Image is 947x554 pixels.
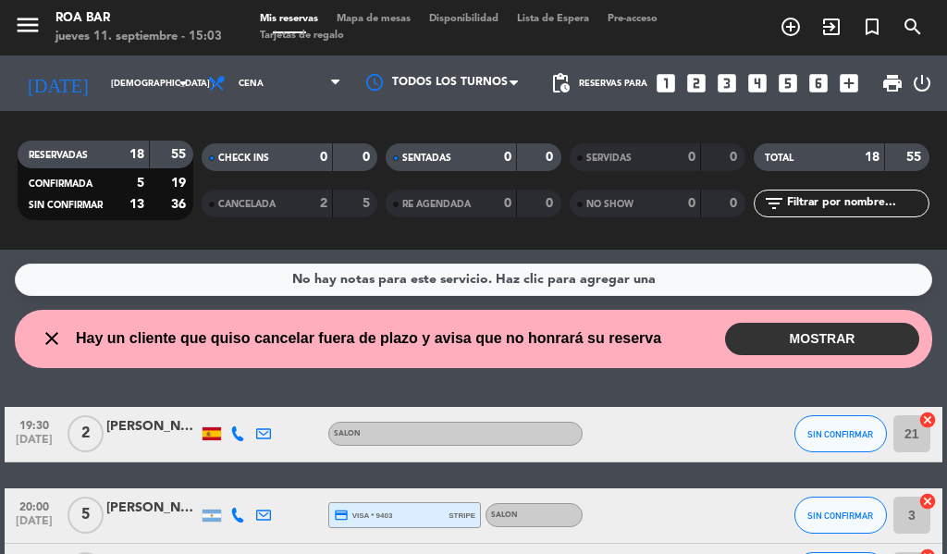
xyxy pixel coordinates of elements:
[106,416,199,437] div: [PERSON_NAME]
[861,16,883,38] i: turned_in_not
[402,200,471,209] span: RE AGENDADA
[11,515,57,536] span: [DATE]
[598,14,667,24] span: Pre-acceso
[334,508,392,523] span: visa * 9403
[68,415,104,452] span: 2
[549,72,572,94] span: pending_actions
[776,71,800,95] i: looks_5
[579,79,647,89] span: Reservas para
[715,71,739,95] i: looks_3
[780,16,802,38] i: add_circle_outline
[906,151,925,164] strong: 55
[785,193,929,214] input: Filtrar por nombre...
[218,200,276,209] span: CANCELADA
[41,327,63,350] i: close
[218,154,269,163] span: CHECK INS
[251,14,327,24] span: Mis reservas
[765,154,793,163] span: TOTAL
[55,9,222,28] div: ROA BAR
[918,411,937,429] i: cancel
[14,65,102,102] i: [DATE]
[334,430,361,437] span: SALON
[334,508,349,523] i: credit_card
[684,71,708,95] i: looks_two
[807,511,873,521] span: SIN CONFIRMAR
[11,434,57,455] span: [DATE]
[763,192,785,215] i: filter_list
[449,510,475,522] span: stripe
[29,201,103,210] span: SIN CONFIRMAR
[363,197,374,210] strong: 5
[794,497,887,534] button: SIN CONFIRMAR
[745,71,769,95] i: looks_4
[55,28,222,46] div: jueves 11. septiembre - 15:03
[911,72,933,94] i: power_settings_new
[14,11,42,39] i: menu
[327,14,420,24] span: Mapa de mesas
[725,323,919,355] button: MOSTRAR
[363,151,374,164] strong: 0
[491,511,518,519] span: SALON
[29,151,88,160] span: RESERVADAS
[807,429,873,439] span: SIN CONFIRMAR
[730,197,741,210] strong: 0
[320,151,327,164] strong: 0
[68,497,104,534] span: 5
[902,16,924,38] i: search
[14,11,42,45] button: menu
[76,326,661,351] span: Hay un cliente que quiso cancelar fuera de plazo y avisa que no honrará su reserva
[171,177,190,190] strong: 19
[820,16,842,38] i: exit_to_app
[320,197,327,210] strong: 2
[794,415,887,452] button: SIN CONFIRMAR
[239,79,264,89] span: Cena
[730,151,741,164] strong: 0
[251,31,353,41] span: Tarjetas de regalo
[106,498,199,519] div: [PERSON_NAME]
[918,492,937,511] i: cancel
[865,151,879,164] strong: 18
[806,71,830,95] i: looks_6
[402,154,451,163] span: SENTADAS
[688,197,695,210] strong: 0
[508,14,598,24] span: Lista de Espera
[11,413,57,435] span: 19:30
[11,495,57,516] span: 20:00
[420,14,508,24] span: Disponibilidad
[172,72,194,94] i: arrow_drop_down
[586,200,633,209] span: NO SHOW
[292,269,656,290] div: No hay notas para este servicio. Haz clic para agregar una
[129,148,144,161] strong: 18
[837,71,861,95] i: add_box
[911,55,933,111] div: LOG OUT
[29,179,92,189] span: CONFIRMADA
[504,151,511,164] strong: 0
[881,72,904,94] span: print
[137,177,144,190] strong: 5
[688,151,695,164] strong: 0
[654,71,678,95] i: looks_one
[171,198,190,211] strong: 36
[171,148,190,161] strong: 55
[504,197,511,210] strong: 0
[129,198,144,211] strong: 13
[586,154,632,163] span: SERVIDAS
[546,197,557,210] strong: 0
[546,151,557,164] strong: 0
